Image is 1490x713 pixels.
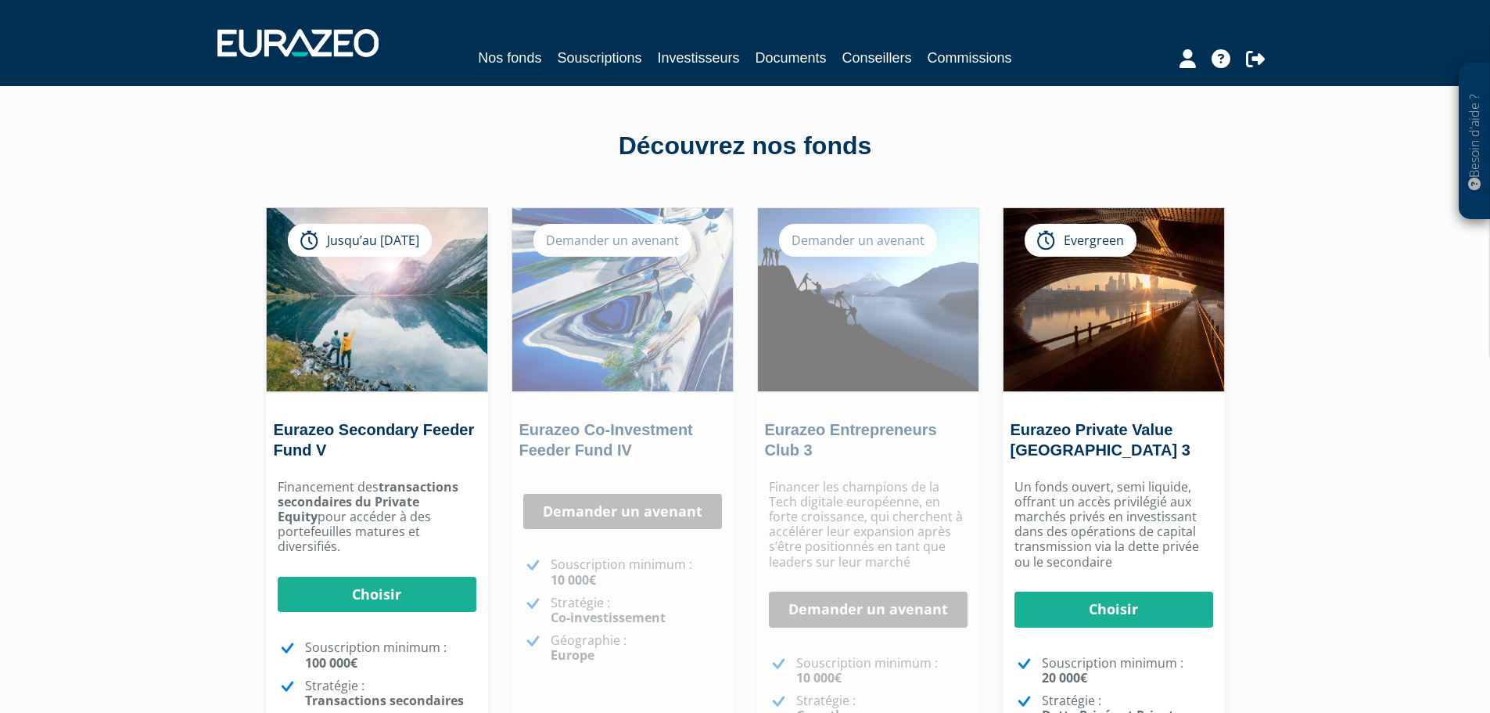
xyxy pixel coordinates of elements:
[551,557,722,587] p: Souscription minimum :
[758,208,978,391] img: Eurazeo Entrepreneurs Club 3
[523,494,722,530] a: Demander un avenant
[551,571,596,589] strong: 10 000€
[278,478,458,525] strong: transactions secondaires du Private Equity
[1004,208,1224,391] img: Eurazeo Private Value Europe 3
[519,421,693,459] a: Eurazeo Co-Investment Feeder Fund IV
[551,609,666,626] strong: Co-investissement
[305,640,476,670] p: Souscription minimum :
[478,47,541,71] a: Nos fonds
[1011,421,1190,459] a: Eurazeo Private Value [GEOGRAPHIC_DATA] 3
[796,669,842,686] strong: 10 000€
[551,646,594,664] strong: Europe
[300,128,1191,164] div: Découvrez nos fonds
[796,656,968,686] p: Souscription minimum :
[533,224,691,257] div: Demander un avenant
[305,654,357,672] strong: 100 000€
[551,633,722,663] p: Géographie :
[779,224,937,257] div: Demander un avenant
[305,679,476,708] p: Stratégie :
[756,47,827,69] a: Documents
[1025,224,1136,257] div: Evergreen
[557,47,641,69] a: Souscriptions
[769,592,968,628] a: Demander un avenant
[274,421,475,459] a: Eurazeo Secondary Feeder Fund V
[267,208,487,391] img: Eurazeo Secondary Feeder Fund V
[278,577,476,613] a: Choisir
[1042,656,1213,686] p: Souscription minimum :
[769,480,968,570] p: Financer les champions de la Tech digitale européenne, en forte croissance, qui cherchent à accél...
[1042,669,1087,686] strong: 20 000€
[551,596,722,625] p: Stratégie :
[512,208,733,391] img: Eurazeo Co-Investment Feeder Fund IV
[305,692,464,709] strong: Transactions secondaires
[1014,592,1213,628] a: Choisir
[928,47,1012,69] a: Commissions
[1014,480,1213,570] p: Un fonds ouvert, semi liquide, offrant un accès privilégié aux marchés privés en investissant dan...
[278,480,476,555] p: Financement des pour accéder à des portefeuilles matures et diversifiés.
[1466,71,1484,212] p: Besoin d'aide ?
[765,421,937,459] a: Eurazeo Entrepreneurs Club 3
[217,29,379,57] img: 1732889491-logotype_eurazeo_blanc_rvb.png
[657,47,739,69] a: Investisseurs
[842,47,912,69] a: Conseillers
[288,224,432,257] div: Jusqu’au [DATE]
